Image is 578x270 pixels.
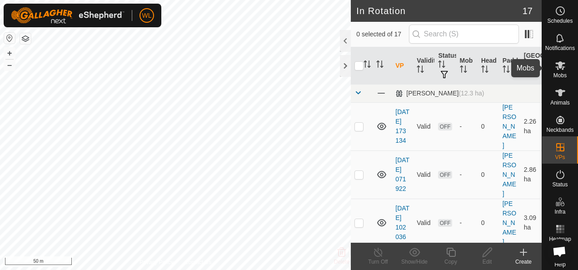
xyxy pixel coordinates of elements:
button: – [4,60,15,70]
span: Infra [554,209,565,215]
td: 0 [478,150,499,199]
a: Contact Us [184,258,211,266]
a: [DATE] 071922 [395,156,409,192]
div: - [460,122,474,131]
div: Copy [433,258,469,266]
span: OFF [438,219,452,227]
div: Show/Hide [396,258,433,266]
th: Mob [456,47,478,85]
input: Search (S) [409,25,519,44]
span: (12.3 ha) [458,90,484,97]
th: Validity [413,47,434,85]
span: WL [142,11,152,20]
span: Mobs [553,73,567,78]
a: [DATE] 102036 [395,205,409,240]
span: Schedules [547,18,573,24]
span: Status [552,182,568,187]
div: Create [505,258,542,266]
span: Neckbands [546,127,573,133]
p-sorticon: Activate to sort [376,62,384,69]
td: 0 [478,199,499,247]
button: Reset Map [4,33,15,44]
a: Privacy Policy [140,258,174,266]
div: [PERSON_NAME] [395,90,484,97]
p-sorticon: Activate to sort [364,62,371,69]
span: 0 selected of 17 [356,30,409,39]
p-sorticon: Activate to sort [481,67,488,74]
span: OFF [438,123,452,130]
span: 17 [523,4,533,18]
td: Valid [413,199,434,247]
p-sorticon: Activate to sort [503,67,510,74]
td: Valid [413,102,434,150]
p-sorticon: Activate to sort [438,62,445,69]
div: - [460,218,474,228]
th: VP [392,47,413,85]
div: Open chat [547,239,572,264]
div: Turn Off [360,258,396,266]
th: Paddock [499,47,520,85]
div: - [460,170,474,180]
td: 0 [478,102,499,150]
td: 2.26 ha [520,102,542,150]
span: OFF [438,171,452,179]
td: 3.09 ha [520,199,542,247]
p-sorticon: Activate to sort [417,67,424,74]
h2: In Rotation [356,5,523,16]
th: [GEOGRAPHIC_DATA] Area [520,47,542,85]
td: Valid [413,150,434,199]
p-sorticon: Activate to sort [460,67,467,74]
span: Animals [550,100,570,105]
a: [PERSON_NAME] [503,104,516,149]
a: [PERSON_NAME] [503,152,516,197]
a: [DATE] 173134 [395,108,409,144]
span: VPs [555,155,565,160]
button: + [4,48,15,59]
td: 2.86 ha [520,150,542,199]
div: Edit [469,258,505,266]
button: Map Layers [20,33,31,44]
th: Head [478,47,499,85]
img: Gallagher Logo [11,7,125,24]
a: [PERSON_NAME] [503,200,516,245]
span: Heatmap [549,236,571,242]
span: Help [554,262,566,267]
p-sorticon: Activate to sort [524,71,531,79]
th: Status [434,47,456,85]
span: Notifications [545,45,575,51]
